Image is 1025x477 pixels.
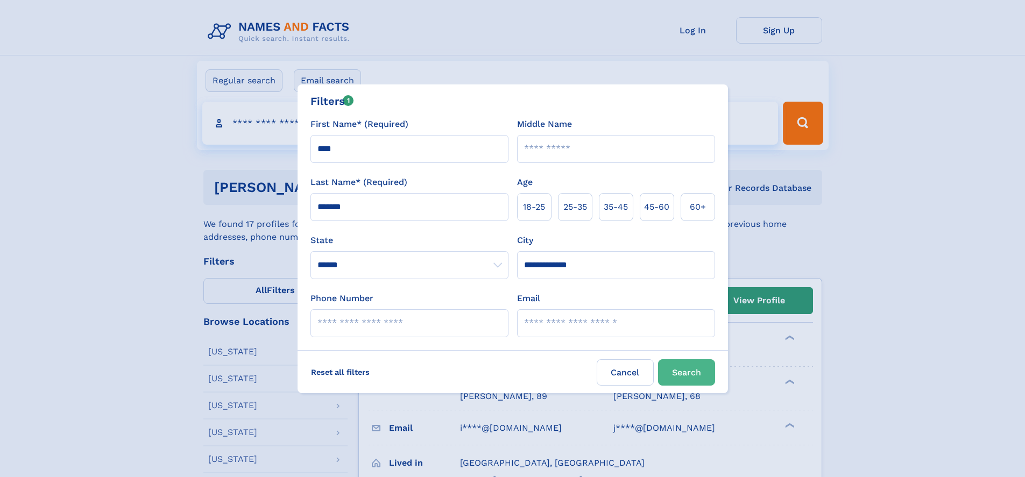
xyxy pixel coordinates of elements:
[517,234,533,247] label: City
[604,201,628,213] span: 35‑45
[658,359,715,386] button: Search
[690,201,706,213] span: 60+
[310,93,354,109] div: Filters
[517,176,533,189] label: Age
[310,118,408,131] label: First Name* (Required)
[517,118,572,131] label: Middle Name
[304,359,377,385] label: Reset all filters
[310,234,508,247] label: State
[517,292,540,305] label: Email
[644,201,669,213] span: 45‑60
[563,201,587,213] span: 25‑35
[310,292,373,305] label: Phone Number
[310,176,407,189] label: Last Name* (Required)
[523,201,545,213] span: 18‑25
[597,359,654,386] label: Cancel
